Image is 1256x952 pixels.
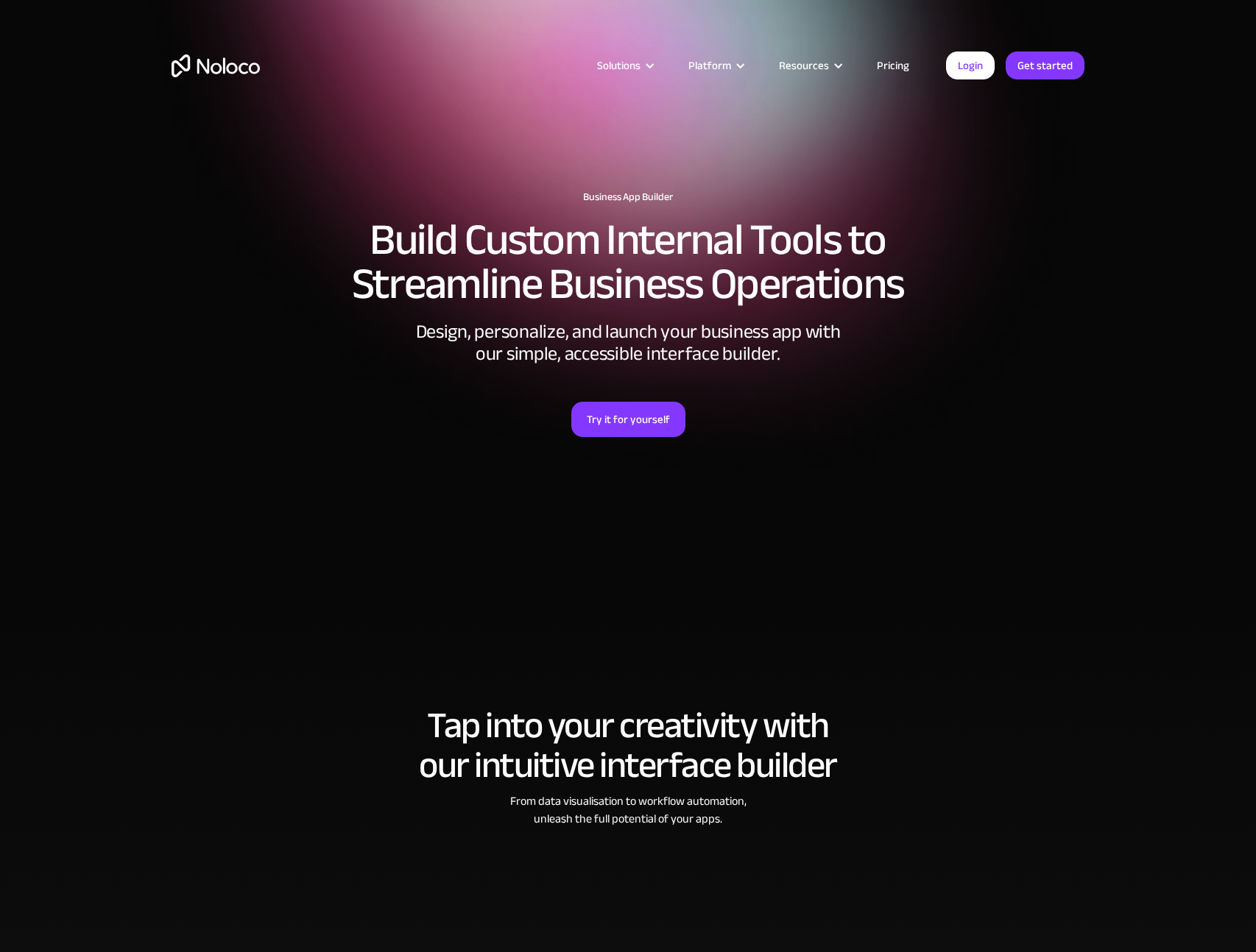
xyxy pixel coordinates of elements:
a: Get started [1006,51,1084,79]
a: home [172,54,260,77]
div: Resources [761,56,858,75]
div: Platform [670,56,761,75]
div: Platform [688,56,731,75]
a: Try it for yourself [571,402,685,437]
h1: Business App Builder [172,191,1084,203]
h2: Build Custom Internal Tools to Streamline Business Operations [172,218,1084,306]
div: Design, personalize, and launch your business app with our simple, accessible interface builder. [407,321,849,365]
a: Pricing [858,56,928,75]
div: Resources [779,56,829,75]
a: Login [946,51,995,79]
h2: Tap into your creativity with our intuitive interface builder [172,706,1084,785]
div: Solutions [597,56,641,75]
div: Solutions [579,56,670,75]
div: From data visualisation to workflow automation, unleash the full potential of your apps. [172,792,1084,828]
